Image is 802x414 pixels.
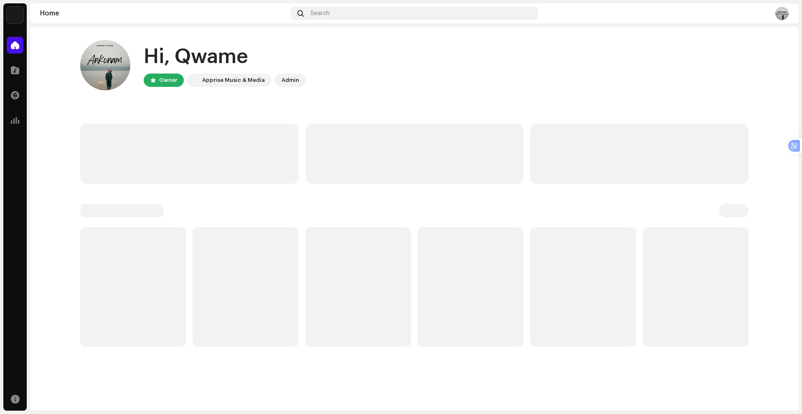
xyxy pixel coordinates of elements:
img: d7e5bc55-18d5-4edc-b9d9-411508aa47c4 [80,40,130,90]
img: 1c16f3de-5afb-4452-805d-3f3454e20b1b [189,75,199,85]
div: Apprise Music & Media [202,75,265,85]
div: Owner [159,75,177,85]
span: Search [310,10,330,17]
img: 1c16f3de-5afb-4452-805d-3f3454e20b1b [7,7,23,23]
img: d7e5bc55-18d5-4edc-b9d9-411508aa47c4 [775,7,789,20]
div: Hi, Qwame [144,43,306,70]
div: Admin [282,75,299,85]
div: Home [40,10,287,17]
